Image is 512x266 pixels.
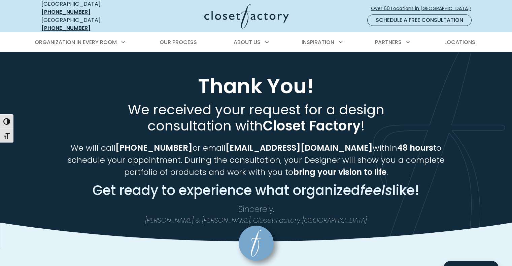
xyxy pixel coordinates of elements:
[375,38,402,46] span: Partners
[293,166,386,178] strong: bring your vision to life
[204,4,289,29] img: Closet Factory Logo
[145,216,367,225] em: [PERSON_NAME] & [PERSON_NAME], Closet Factory [GEOGRAPHIC_DATA]
[41,8,91,16] a: [PHONE_NUMBER]
[41,16,139,32] div: [GEOGRAPHIC_DATA]
[30,33,482,52] nav: Primary Menu
[40,73,472,99] h1: Thank You!
[41,24,91,32] a: [PHONE_NUMBER]
[68,142,445,178] span: We will call or email within to schedule your appointment. During the consultation, your Designer...
[93,181,419,200] span: Get ready to experience what organized like!
[226,142,373,153] strong: [EMAIL_ADDRESS][DOMAIN_NAME]
[160,38,197,46] span: Our Process
[367,14,472,26] a: Schedule a Free Consultation
[238,203,274,215] span: Sincerely,
[234,38,261,46] span: About Us
[371,3,477,14] a: Over 60 Locations in [GEOGRAPHIC_DATA]!
[397,142,433,153] strong: 48 hours
[444,38,475,46] span: Locations
[360,181,392,200] em: feels
[35,38,117,46] span: Organization in Every Room
[371,5,477,12] span: Over 60 Locations in [GEOGRAPHIC_DATA]!
[263,116,361,135] strong: Closet Factory
[115,142,193,153] strong: [PHONE_NUMBER]
[302,38,334,46] span: Inspiration
[128,100,384,135] span: We received your request for a design consultation with !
